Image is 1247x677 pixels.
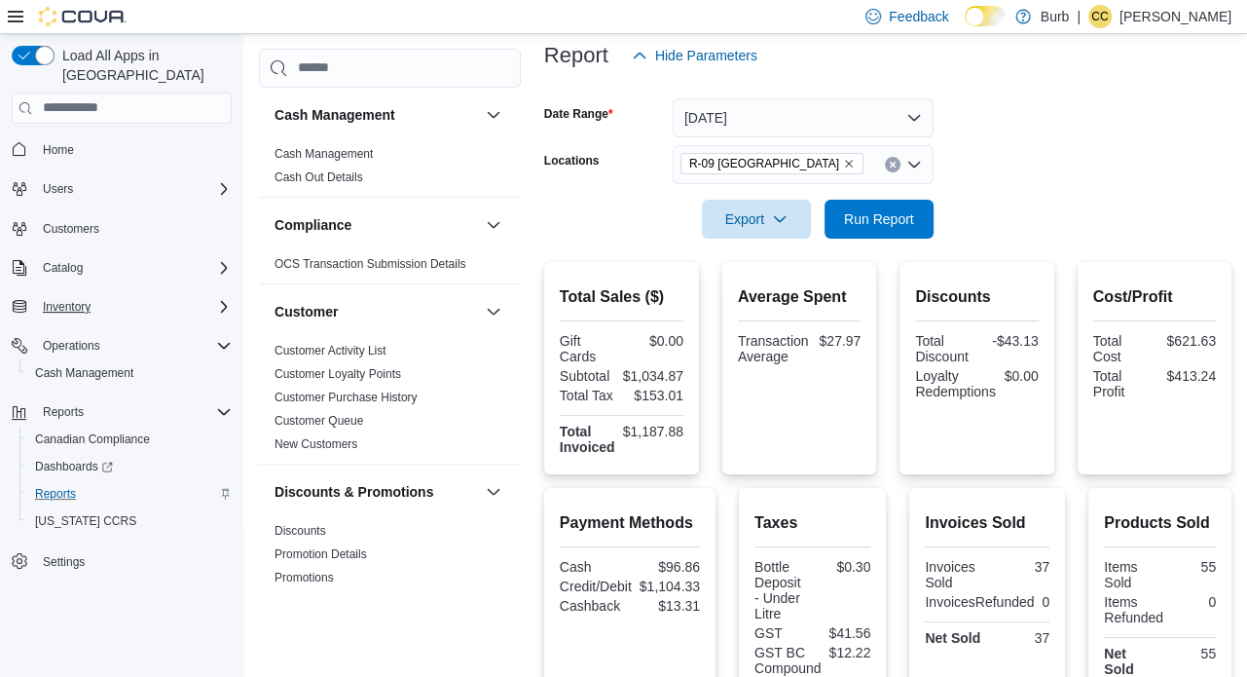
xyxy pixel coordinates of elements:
[35,365,133,381] span: Cash Management
[43,260,83,276] span: Catalog
[1164,559,1216,575] div: 55
[259,519,521,597] div: Discounts & Promotions
[35,216,232,241] span: Customers
[27,455,232,478] span: Dashboards
[560,579,632,594] div: Credit/Debit
[1158,333,1216,349] div: $621.63
[1104,646,1133,677] strong: Net Sold
[275,302,338,321] h3: Customer
[43,299,91,315] span: Inventory
[275,436,357,452] span: New Customers
[35,486,76,502] span: Reports
[39,7,127,26] img: Cova
[4,175,239,203] button: Users
[275,302,478,321] button: Customer
[27,482,84,506] a: Reports
[1104,594,1163,625] div: Items Refunded
[275,256,466,272] span: OCS Transaction Submission Details
[1104,511,1216,535] h2: Products Sold
[738,285,861,309] h2: Average Spent
[35,550,92,574] a: Settings
[55,46,232,85] span: Load All Apps in [GEOGRAPHIC_DATA]
[482,300,505,323] button: Customer
[43,142,74,158] span: Home
[275,367,401,381] a: Customer Loyalty Points
[544,44,608,67] h3: Report
[1171,594,1216,610] div: 0
[275,523,326,539] span: Discounts
[817,333,862,349] div: $27.97
[925,630,980,646] strong: Net Sold
[560,511,700,535] h2: Payment Methods
[925,511,1049,535] h2: Invoices Sold
[689,154,839,173] span: R-09 [GEOGRAPHIC_DATA]
[35,400,92,424] button: Reports
[640,579,700,594] div: $1,104.33
[275,344,386,357] a: Customer Activity List
[35,513,136,529] span: [US_STATE] CCRS
[275,547,367,561] a: Promotion Details
[275,546,367,562] span: Promotion Details
[275,414,363,428] a: Customer Queue
[843,158,855,169] button: Remove R-09 Tuscany Village from selection in this group
[625,388,683,403] div: $153.01
[844,209,914,229] span: Run Report
[27,428,232,451] span: Canadian Compliance
[885,157,900,172] button: Clear input
[560,559,626,575] div: Cash
[1004,368,1039,384] div: $0.00
[560,368,615,384] div: Subtotal
[27,482,232,506] span: Reports
[4,546,239,575] button: Settings
[4,135,239,164] button: Home
[275,343,386,358] span: Customer Activity List
[35,295,98,319] button: Inventory
[275,146,373,162] span: Cash Management
[35,256,232,280] span: Catalog
[35,459,113,474] span: Dashboards
[1158,368,1216,384] div: $413.24
[482,213,505,237] button: Compliance
[754,625,809,641] div: GST
[275,570,334,585] span: Promotions
[560,333,618,364] div: Gift Cards
[19,359,239,387] button: Cash Management
[1077,5,1081,28] p: |
[35,432,150,447] span: Canadian Compliance
[35,138,82,162] a: Home
[275,105,478,125] button: Cash Management
[623,424,683,439] div: $1,187.88
[1104,559,1155,590] div: Items Sold
[259,339,521,464] div: Customer
[35,334,108,357] button: Operations
[828,645,870,660] div: $12.22
[275,390,418,405] span: Customer Purchase History
[738,333,809,364] div: Transaction Average
[673,98,934,137] button: [DATE]
[560,285,683,309] h2: Total Sales ($)
[4,214,239,243] button: Customers
[275,524,326,538] a: Discounts
[915,368,996,399] div: Loyalty Redemptions
[43,554,85,570] span: Settings
[275,482,433,502] h3: Discounts & Promotions
[1041,5,1070,28] p: Burb
[634,598,700,614] div: $13.31
[275,437,357,451] a: New Customers
[275,215,478,235] button: Compliance
[12,128,232,626] nav: Complex example
[1093,368,1151,399] div: Total Profit
[4,254,239,282] button: Catalog
[915,333,972,364] div: Total Discount
[624,36,765,75] button: Hide Parameters
[825,200,934,239] button: Run Report
[35,217,107,241] a: Customers
[1119,5,1231,28] p: [PERSON_NAME]
[1093,333,1151,364] div: Total Cost
[544,106,613,122] label: Date Range
[27,361,232,385] span: Cash Management
[4,398,239,426] button: Reports
[634,559,700,575] div: $96.86
[560,598,626,614] div: Cashback
[35,334,232,357] span: Operations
